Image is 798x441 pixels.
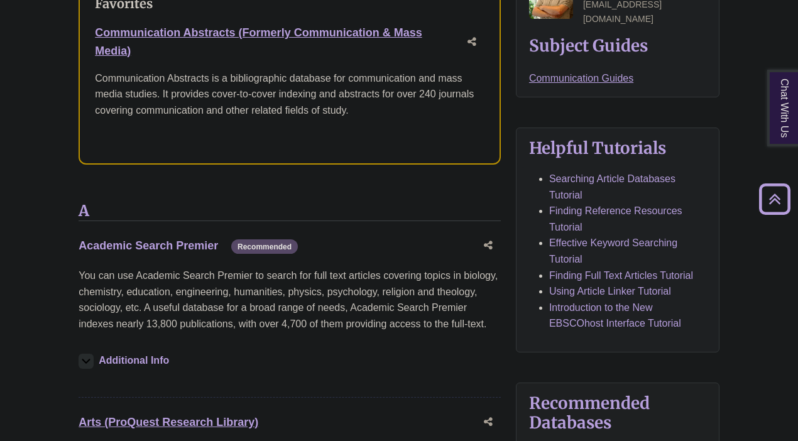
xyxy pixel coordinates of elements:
[79,239,218,252] a: Academic Search Premier
[476,410,501,434] button: Share this database
[79,416,258,428] a: Arts (ProQuest Research Library)
[476,234,501,258] button: Share this database
[549,270,693,281] a: Finding Full Text Articles Tutorial
[459,30,484,54] button: Share this database
[549,173,675,200] a: Searching Article Databases Tutorial
[79,268,501,332] p: You can use Academic Search Premier to search for full text articles covering topics in biology, ...
[549,205,682,232] a: Finding Reference Resources Tutorial
[95,26,422,57] a: Communication Abstracts (Formerly Communication & Mass Media)
[549,286,671,297] a: Using Article Linker Tutorial
[529,73,633,84] a: Communication Guides
[79,202,501,221] h3: A
[549,302,681,329] a: Introduction to the New EBSCOhost Interface Tutorial
[231,239,298,254] span: Recommended
[517,128,719,168] button: Helpful Tutorials
[755,190,795,207] a: Back to Top
[529,36,706,55] h2: Subject Guides
[549,237,677,264] a: Effective Keyword Searching Tutorial
[79,352,173,369] button: Additional Info
[95,70,484,119] p: Communication Abstracts is a bibliographic database for communication and mass media studies. It ...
